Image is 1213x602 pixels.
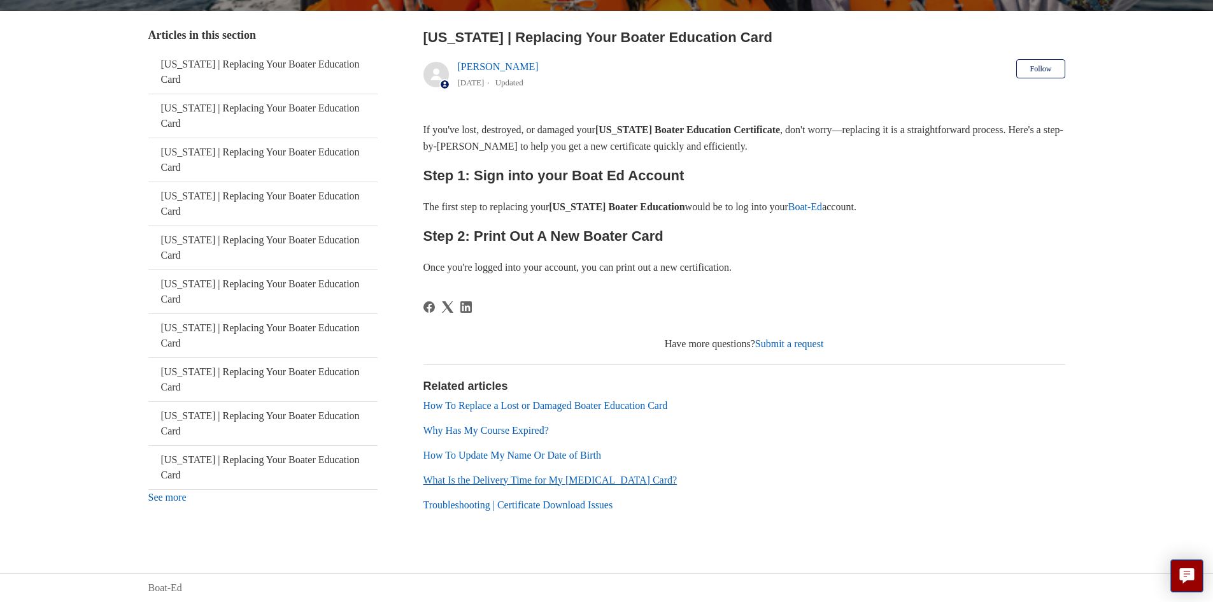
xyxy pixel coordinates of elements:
a: Facebook [423,301,435,313]
a: LinkedIn [460,301,472,313]
p: If you've lost, destroyed, or damaged your , don't worry—replacing it is a straightforward proces... [423,122,1065,154]
li: Updated [495,78,523,87]
a: [US_STATE] | Replacing Your Boater Education Card [148,402,378,445]
button: Live chat [1170,559,1203,592]
a: See more [148,492,187,503]
a: Boat-Ed [148,580,182,596]
svg: Share this page on LinkedIn [460,301,472,313]
time: 05/22/2024, 09:53 [458,78,485,87]
a: [US_STATE] | Replacing Your Boater Education Card [148,94,378,138]
a: [US_STATE] | Replacing Your Boater Education Card [148,50,378,94]
a: What Is the Delivery Time for My [MEDICAL_DATA] Card? [423,475,677,485]
strong: [US_STATE] Boater Education Certificate [595,124,780,135]
a: [US_STATE] | Replacing Your Boater Education Card [148,358,378,401]
a: [US_STATE] | Replacing Your Boater Education Card [148,182,378,226]
a: [US_STATE] | Replacing Your Boater Education Card [148,270,378,313]
a: [US_STATE] | Replacing Your Boater Education Card [148,138,378,182]
a: Troubleshooting | Certificate Download Issues [423,499,613,510]
h2: Related articles [423,378,1065,395]
a: [US_STATE] | Replacing Your Boater Education Card [148,314,378,357]
p: Once you're logged into your account, you can print out a new certification. [423,259,1065,276]
h2: Missouri | Replacing Your Boater Education Card [423,27,1065,48]
svg: Share this page on Facebook [423,301,435,313]
button: Follow Article [1016,59,1065,78]
a: How To Replace a Lost or Damaged Boater Education Card [423,400,668,411]
a: [US_STATE] | Replacing Your Boater Education Card [148,446,378,489]
a: [PERSON_NAME] [458,61,539,72]
a: X Corp [442,301,453,313]
h2: Step 1: Sign into your Boat Ed Account [423,164,1065,187]
a: Why Has My Course Expired? [423,425,549,436]
h2: Step 2: Print Out A New Boater Card [423,225,1065,247]
a: Boat-Ed [788,201,822,212]
strong: [US_STATE] Boater Education [549,201,685,212]
a: [US_STATE] | Replacing Your Boater Education Card [148,226,378,269]
p: The first step to replacing your would be to log into your account. [423,199,1065,215]
svg: Share this page on X Corp [442,301,453,313]
div: Have more questions? [423,336,1065,352]
a: How To Update My Name Or Date of Birth [423,450,601,461]
a: Submit a request [755,338,824,349]
span: Articles in this section [148,29,256,41]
